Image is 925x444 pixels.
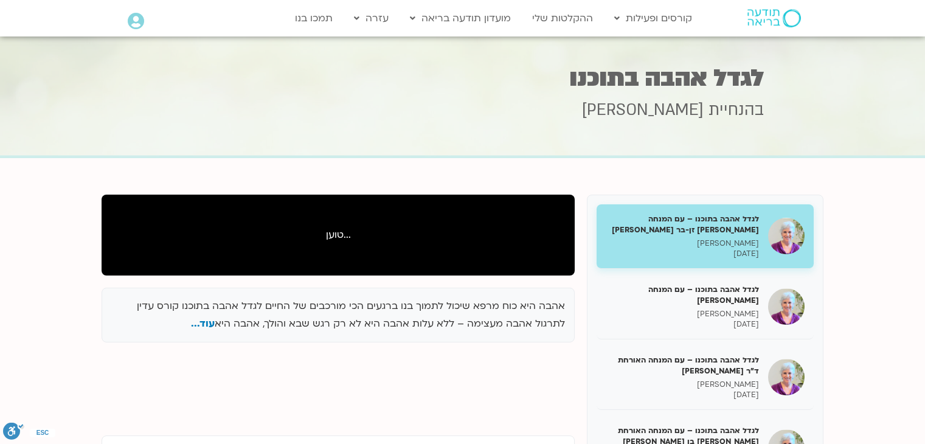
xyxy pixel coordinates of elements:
p: [PERSON_NAME] [606,238,759,249]
a: ההקלטות שלי [526,7,599,30]
p: אהבה היא כוח מרפא שיכול לתמוך בנו ברגעים הכי מורכבים של החיים לגדל אהבה בתוכנו קורס עדין לתרגול א... [111,297,565,333]
p: [PERSON_NAME] [606,309,759,319]
a: תמכו בנו [289,7,339,30]
p: [DATE] [606,249,759,259]
h1: לגדל אהבה בתוכנו [162,66,764,90]
a: עזרה [348,7,395,30]
img: לגדל אהבה בתוכנו – עם המנחה האורחת צילה זן-בר צור [768,218,805,254]
h5: לגדל אהבה בתוכנו – עם המנחה האורחת ד"ר [PERSON_NAME] [606,355,759,376]
h5: לגדל אהבה בתוכנו – עם המנחה [PERSON_NAME] [606,284,759,306]
span: בהנחיית [708,99,764,121]
h5: לגדל אהבה בתוכנו – עם המנחה [PERSON_NAME] זן-בר [PERSON_NAME] [606,213,759,235]
p: [DATE] [606,390,759,400]
a: מועדון תודעה בריאה [404,7,517,30]
p: [PERSON_NAME] [606,380,759,390]
span: עוד... [191,317,215,330]
img: לגדל אהבה בתוכנו – עם המנחה האורח ענבר בר קמה [768,288,805,325]
img: לגדל אהבה בתוכנו – עם המנחה האורחת ד"ר נועה אלבלדה [768,359,805,395]
img: תודעה בריאה [747,9,801,27]
span: [PERSON_NAME] [582,99,704,121]
p: [DATE] [606,319,759,330]
a: קורסים ופעילות [608,7,698,30]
